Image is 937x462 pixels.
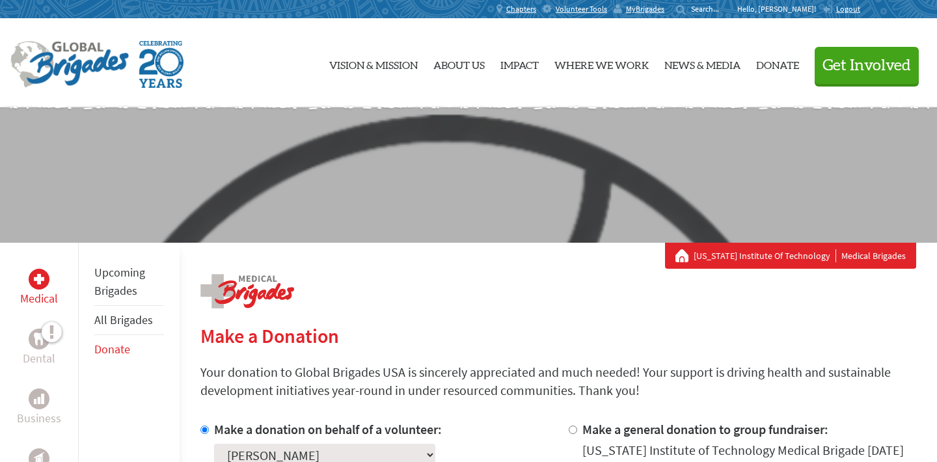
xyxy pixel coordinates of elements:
img: logo-medical.png [200,274,294,308]
a: Logout [822,4,860,14]
a: News & Media [664,29,740,97]
li: All Brigades [94,306,164,335]
span: Get Involved [822,58,911,74]
button: Get Involved [815,47,919,84]
a: Donate [94,342,130,357]
li: Upcoming Brigades [94,258,164,306]
span: Volunteer Tools [556,4,607,14]
span: Logout [836,4,860,14]
img: Global Brigades Logo [10,41,129,88]
a: Where We Work [554,29,649,97]
label: Make a donation on behalf of a volunteer: [214,421,442,437]
div: Dental [29,329,49,349]
img: Global Brigades Celebrating 20 Years [139,41,183,88]
img: Business [34,394,44,404]
span: MyBrigades [626,4,664,14]
p: Dental [23,349,55,368]
a: Donate [756,29,799,97]
div: Medical [29,269,49,290]
a: DentalDental [23,329,55,368]
a: BusinessBusiness [17,388,61,428]
a: Impact [500,29,539,97]
a: [US_STATE] Institute Of Technology [694,249,836,262]
p: Business [17,409,61,428]
p: Medical [20,290,58,308]
p: Hello, [PERSON_NAME]! [737,4,822,14]
label: Make a general donation to group fundraiser: [582,421,828,437]
a: All Brigades [94,312,153,327]
a: Vision & Mission [329,29,418,97]
img: Medical [34,274,44,284]
span: Chapters [506,4,536,14]
a: About Us [433,29,485,97]
a: Upcoming Brigades [94,265,145,298]
input: Search... [691,4,728,14]
img: Dental [34,333,44,345]
div: Business [29,388,49,409]
a: MedicalMedical [20,269,58,308]
h2: Make a Donation [200,324,916,347]
div: Medical Brigades [675,249,906,262]
p: Your donation to Global Brigades USA is sincerely appreciated and much needed! Your support is dr... [200,363,916,400]
li: Donate [94,335,164,364]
